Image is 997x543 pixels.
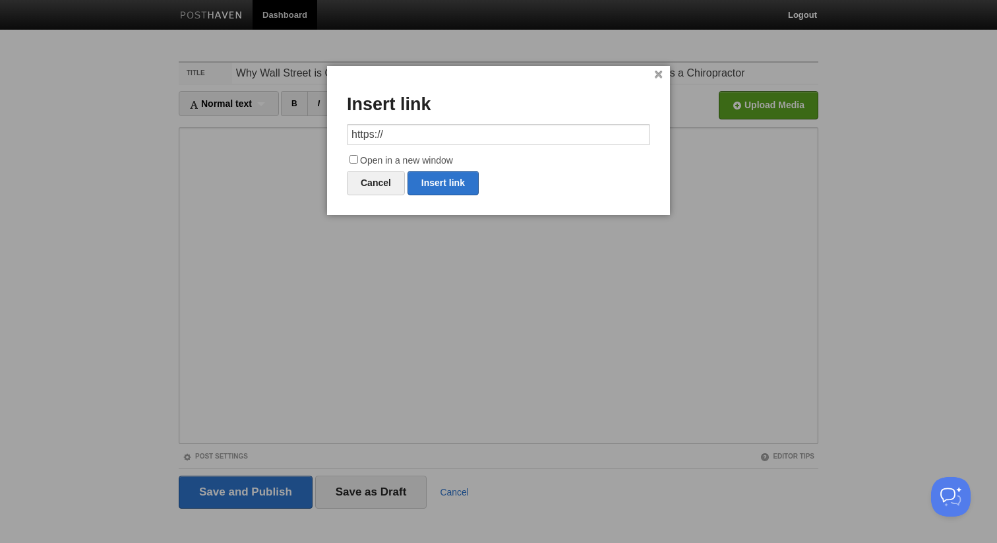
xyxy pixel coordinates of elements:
h3: Insert link [347,95,650,115]
a: Cancel [347,171,405,195]
input: Open in a new window [349,155,358,164]
iframe: Help Scout Beacon - Open [931,477,971,517]
a: × [654,71,663,79]
a: Insert link [408,171,479,195]
label: Open in a new window [347,153,650,169]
